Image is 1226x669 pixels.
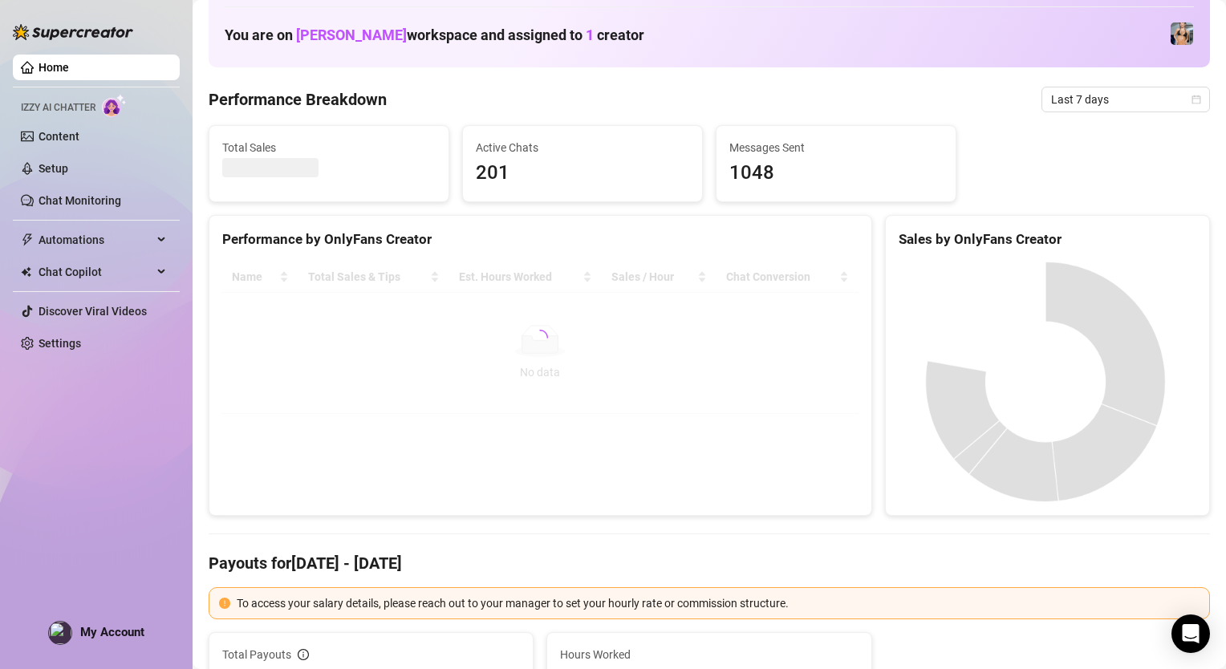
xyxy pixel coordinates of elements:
span: Total Payouts [222,646,291,663]
span: calendar [1191,95,1201,104]
img: profilePics%2FYUdLlNAHYec3ku3R86St9K9nbY73.png [49,622,71,644]
span: Active Chats [476,139,689,156]
span: Total Sales [222,139,436,156]
img: logo-BBDzfeDw.svg [13,24,133,40]
div: Performance by OnlyFans Creator [222,229,859,250]
img: Chat Copilot [21,266,31,278]
img: Veronica [1171,22,1193,45]
span: 1 [586,26,594,43]
span: [PERSON_NAME] [296,26,407,43]
span: My Account [80,625,144,639]
span: Last 7 days [1051,87,1200,111]
h4: Performance Breakdown [209,88,387,111]
a: Home [39,61,69,74]
span: exclamation-circle [219,598,230,609]
span: Hours Worked [560,646,858,663]
span: Automations [39,227,152,253]
div: Open Intercom Messenger [1171,614,1210,653]
span: thunderbolt [21,233,34,246]
a: Settings [39,337,81,350]
span: 1048 [729,158,943,189]
span: Chat Copilot [39,259,152,285]
span: 201 [476,158,689,189]
span: loading [531,329,549,347]
div: Sales by OnlyFans Creator [899,229,1196,250]
h4: Payouts for [DATE] - [DATE] [209,552,1210,574]
img: AI Chatter [102,94,127,117]
h1: You are on workspace and assigned to creator [225,26,644,44]
span: Izzy AI Chatter [21,100,95,116]
a: Discover Viral Videos [39,305,147,318]
span: Messages Sent [729,139,943,156]
a: Setup [39,162,68,175]
a: Chat Monitoring [39,194,121,207]
a: Content [39,130,79,143]
span: info-circle [298,649,309,660]
div: To access your salary details, please reach out to your manager to set your hourly rate or commis... [237,594,1200,612]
